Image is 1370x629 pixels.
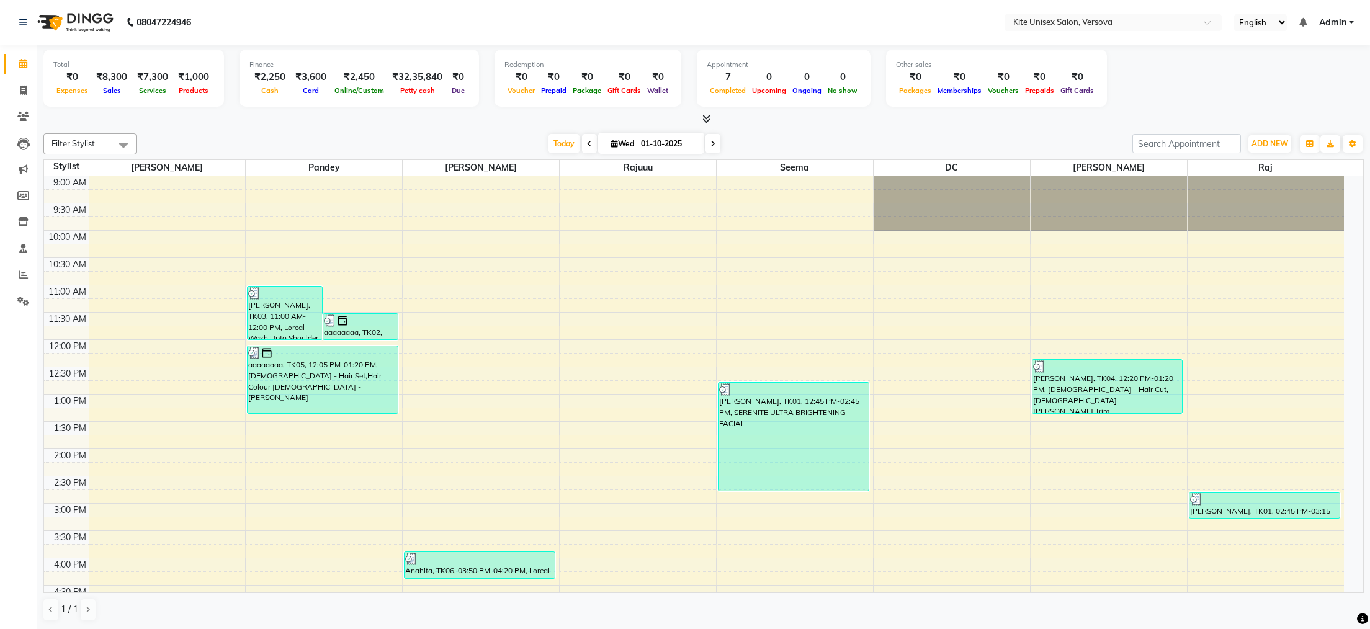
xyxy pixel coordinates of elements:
div: 0 [749,70,789,84]
div: 11:30 AM [46,313,89,326]
div: 2:00 PM [51,449,89,462]
span: Packages [896,86,934,95]
div: 4:30 PM [51,586,89,599]
span: Upcoming [749,86,789,95]
div: ₹0 [985,70,1022,84]
div: ₹0 [934,70,985,84]
span: Vouchers [985,86,1022,95]
div: ₹32,35,840 [387,70,447,84]
div: ₹1,000 [173,70,214,84]
div: 10:00 AM [46,231,89,244]
span: Petty cash [397,86,438,95]
span: Completed [707,86,749,95]
div: ₹0 [538,70,570,84]
div: ₹8,300 [91,70,132,84]
span: Wallet [644,86,671,95]
span: Filter Stylist [51,138,95,148]
div: ₹0 [504,70,538,84]
div: ₹0 [447,70,469,84]
div: 0 [789,70,825,84]
span: Prepaids [1022,86,1057,95]
span: Cash [258,86,282,95]
b: 08047224946 [137,5,191,40]
span: Expenses [53,86,91,95]
div: [PERSON_NAME], TK03, 11:00 AM-12:00 PM, Loreal Wash Upto Shoulder, Blow Dry Upto Shoulder [248,287,322,339]
img: logo [32,5,117,40]
span: [PERSON_NAME] [89,160,246,176]
div: 2:30 PM [51,476,89,489]
div: Other sales [896,60,1097,70]
div: 12:30 PM [47,367,89,380]
span: Prepaid [538,86,570,95]
span: Sales [100,86,124,95]
div: 11:00 AM [46,285,89,298]
span: Wed [608,139,637,148]
span: [PERSON_NAME] [403,160,559,176]
div: Redemption [504,60,671,70]
span: Today [548,134,580,153]
span: Admin [1319,16,1346,29]
span: Pandey [246,160,402,176]
span: Memberships [934,86,985,95]
span: Products [176,86,212,95]
span: Ongoing [789,86,825,95]
input: Search Appointment [1132,134,1241,153]
div: Anahita, TK06, 03:50 PM-04:20 PM, Loreal Wash Upto Shoulder [405,552,555,578]
div: Total [53,60,214,70]
div: aaaaaaaa, TK02, 11:30 AM-12:00 PM, Loreal Wash Upto Shoulder [323,314,398,339]
div: 9:30 AM [51,203,89,216]
span: No show [825,86,861,95]
div: 10:30 AM [46,258,89,271]
span: 1 / 1 [61,603,78,616]
div: ₹0 [53,70,91,84]
div: 0 [825,70,861,84]
span: Services [136,86,169,95]
span: Rajuuu [560,160,716,176]
div: [PERSON_NAME], TK04, 12:20 PM-01:20 PM, [DEMOGRAPHIC_DATA] - Hair Cut, [DEMOGRAPHIC_DATA] - [PERS... [1032,360,1183,413]
span: [PERSON_NAME] [1031,160,1187,176]
div: ₹0 [570,70,604,84]
div: 12:00 PM [47,340,89,353]
span: Card [300,86,322,95]
div: ₹0 [1022,70,1057,84]
div: [PERSON_NAME], TK01, 02:45 PM-03:15 PM, Head Massage [1189,493,1340,518]
div: ₹7,300 [132,70,173,84]
div: 9:00 AM [51,176,89,189]
span: Seema [717,160,873,176]
div: aaaaaaaa, TK05, 12:05 PM-01:20 PM, [DEMOGRAPHIC_DATA] - Hair Set,Hair Colour [DEMOGRAPHIC_DATA] -... [248,346,398,413]
span: Gift Cards [604,86,644,95]
span: Online/Custom [331,86,387,95]
div: Appointment [707,60,861,70]
div: [PERSON_NAME], TK01, 12:45 PM-02:45 PM, SERENITE ULTRA BRIGHTENING FACIAL [719,383,869,491]
span: raj [1188,160,1344,176]
span: DC [874,160,1030,176]
span: Gift Cards [1057,86,1097,95]
div: ₹2,250 [249,70,290,84]
div: 1:00 PM [51,395,89,408]
div: Stylist [44,160,89,173]
div: ₹3,600 [290,70,331,84]
div: Finance [249,60,469,70]
button: ADD NEW [1248,135,1291,153]
div: ₹0 [644,70,671,84]
span: Due [449,86,468,95]
span: Package [570,86,604,95]
div: 7 [707,70,749,84]
input: 2025-10-01 [637,135,699,153]
div: 3:00 PM [51,504,89,517]
div: ₹0 [604,70,644,84]
span: Voucher [504,86,538,95]
span: ADD NEW [1251,139,1288,148]
div: 3:30 PM [51,531,89,544]
div: ₹0 [1057,70,1097,84]
div: 1:30 PM [51,422,89,435]
div: ₹2,450 [331,70,387,84]
div: ₹0 [896,70,934,84]
div: 4:00 PM [51,558,89,571]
